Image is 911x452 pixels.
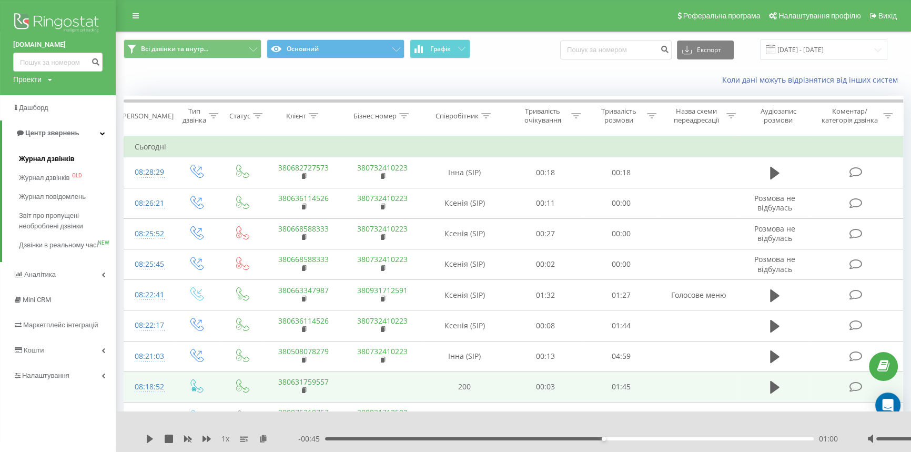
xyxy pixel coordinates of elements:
[278,377,329,387] a: 380631759557
[22,371,69,379] span: Налаштування
[357,163,408,173] a: 380732410223
[754,254,795,274] span: Розмова не відбулась
[278,285,329,295] a: 380663347987
[422,310,507,341] td: Ксенія (SIP)
[135,315,162,336] div: 08:22:17
[507,341,583,371] td: 00:13
[278,346,329,356] a: 380508078279
[19,168,116,187] a: Журнал дзвінківOLD
[422,402,507,433] td: Інна (SIP)
[507,218,583,249] td: 00:27
[583,218,660,249] td: 00:00
[19,187,116,206] a: Журнал повідомлень
[422,371,507,402] td: 200
[357,346,408,356] a: 380732410223
[221,434,229,444] span: 1 x
[278,407,329,417] a: 380975219757
[507,280,583,310] td: 01:32
[878,12,897,20] span: Вихід
[517,107,569,125] div: Тривалість очікування
[659,280,738,310] td: Голосове меню
[602,437,606,441] div: Accessibility label
[2,120,116,146] a: Центр звернень
[507,371,583,402] td: 00:03
[819,434,838,444] span: 01:00
[357,316,408,326] a: 380732410223
[357,224,408,234] a: 380732410223
[583,157,660,188] td: 00:18
[135,224,162,244] div: 08:25:52
[13,11,103,37] img: Ringostat logo
[430,45,451,53] span: Графік
[583,402,660,433] td: 01:29
[669,107,723,125] div: Назва схеми переадресації
[410,39,470,58] button: Графік
[13,53,103,72] input: Пошук за номером
[507,157,583,188] td: 00:18
[298,434,325,444] span: - 00:45
[583,310,660,341] td: 01:44
[507,310,583,341] td: 00:08
[357,193,408,203] a: 380732410223
[267,39,404,58] button: Основний
[422,249,507,279] td: Ксенія (SIP)
[278,193,329,203] a: 380636114526
[357,285,408,295] a: 380931712591
[583,341,660,371] td: 04:59
[135,346,162,367] div: 08:21:03
[141,45,208,53] span: Всі дзвінки та внутр...
[24,346,44,354] span: Кошти
[19,210,110,232] span: Звіт про пропущені необроблені дзвінки
[19,149,116,168] a: Журнал дзвінків
[422,341,507,371] td: Інна (SIP)
[819,107,880,125] div: Коментар/категорія дзвінка
[19,104,48,112] span: Дашборд
[754,193,795,213] span: Розмова не відбулась
[357,254,408,264] a: 380732410223
[278,254,329,264] a: 380668588333
[422,218,507,249] td: Ксенія (SIP)
[19,206,116,236] a: Звіт про пропущені необроблені дзвінки
[583,249,660,279] td: 00:00
[19,192,86,202] span: Журнал повідомлень
[23,296,51,304] span: Mini CRM
[124,39,261,58] button: Всі дзвінки та внутр...
[19,236,116,255] a: Дзвінки в реальному часіNEW
[13,39,103,50] a: [DOMAIN_NAME]
[135,193,162,214] div: 08:26:21
[754,224,795,243] span: Розмова не відбулась
[353,112,397,120] div: Бізнес номер
[677,41,734,59] button: Експорт
[422,188,507,218] td: Ксенія (SIP)
[135,254,162,275] div: 08:25:45
[659,402,738,433] td: Голосове меню
[19,173,69,183] span: Журнал дзвінків
[875,393,900,418] div: Open Intercom Messenger
[583,280,660,310] td: 01:27
[683,12,761,20] span: Реферальна програма
[357,407,408,417] a: 380931712592
[278,163,329,173] a: 380682727573
[182,107,207,125] div: Тип дзвінка
[135,162,162,183] div: 08:28:29
[422,157,507,188] td: Інна (SIP)
[436,112,479,120] div: Співробітник
[24,270,56,278] span: Аналiтика
[124,136,903,157] td: Сьогодні
[19,240,98,250] span: Дзвінки в реальному часі
[286,112,306,120] div: Клієнт
[778,12,861,20] span: Налаштування профілю
[560,41,672,59] input: Пошук за номером
[507,402,583,433] td: 00:35
[748,107,809,125] div: Аудіозапис розмови
[120,112,174,120] div: [PERSON_NAME]
[722,75,903,85] a: Коли дані можуть відрізнятися вiд інших систем
[135,285,162,305] div: 08:22:41
[278,224,329,234] a: 380668588333
[23,321,98,329] span: Маркетплейс інтеграцій
[583,188,660,218] td: 00:00
[135,377,162,397] div: 08:18:52
[229,112,250,120] div: Статус
[507,249,583,279] td: 00:02
[135,407,162,428] div: 08:18:50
